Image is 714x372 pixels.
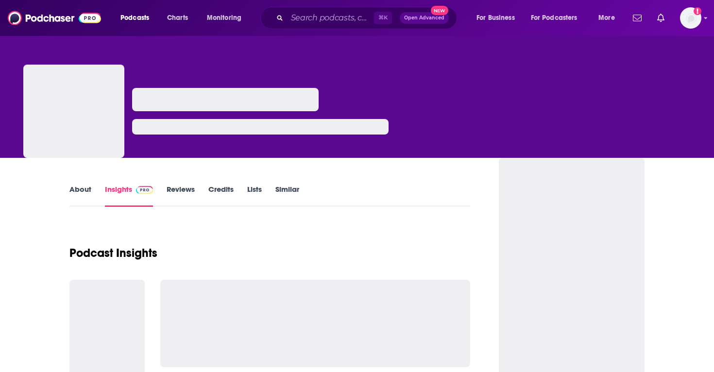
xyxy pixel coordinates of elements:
a: Show notifications dropdown [653,10,668,26]
span: Logged in as KTMSseat4 [680,7,701,29]
img: Podchaser - Follow, Share and Rate Podcasts [8,9,101,27]
a: Reviews [167,185,195,207]
span: Monitoring [207,11,241,25]
span: Charts [167,11,188,25]
button: Open AdvancedNew [400,12,449,24]
span: For Business [476,11,515,25]
a: Lists [247,185,262,207]
button: open menu [200,10,254,26]
div: Search podcasts, credits, & more... [270,7,466,29]
button: Show profile menu [680,7,701,29]
img: User Profile [680,7,701,29]
span: ⌘ K [374,12,392,24]
svg: Add a profile image [694,7,701,15]
img: Podchaser Pro [136,186,153,194]
span: More [598,11,615,25]
a: Charts [161,10,194,26]
input: Search podcasts, credits, & more... [287,10,374,26]
span: New [431,6,448,15]
button: open menu [525,10,592,26]
h1: Podcast Insights [69,246,157,260]
span: For Podcasters [531,11,578,25]
span: Podcasts [120,11,149,25]
a: Show notifications dropdown [629,10,646,26]
a: Similar [275,185,299,207]
span: Open Advanced [404,16,444,20]
a: InsightsPodchaser Pro [105,185,153,207]
button: open menu [470,10,527,26]
a: Credits [208,185,234,207]
a: About [69,185,91,207]
button: open menu [592,10,627,26]
button: open menu [114,10,162,26]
